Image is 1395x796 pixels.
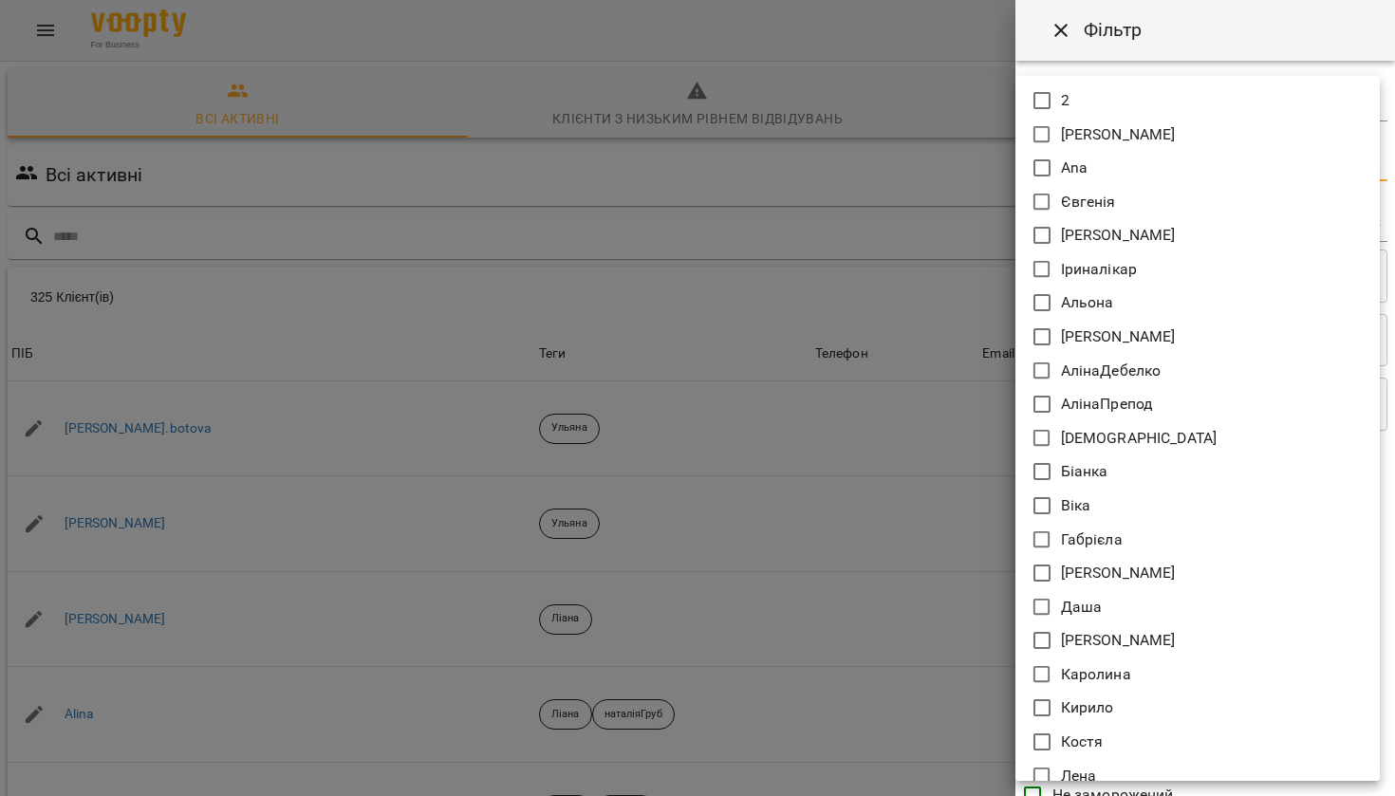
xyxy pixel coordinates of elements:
[1061,191,1116,213] p: Євгенія
[1061,562,1176,584] p: [PERSON_NAME]
[1061,427,1218,450] p: [DEMOGRAPHIC_DATA]
[1061,494,1091,517] p: Віка
[1061,224,1176,247] p: [PERSON_NAME]
[1061,258,1137,281] p: Іриналікар
[1061,123,1176,146] p: [PERSON_NAME]
[1061,731,1104,753] p: Костя
[1061,765,1097,787] p: Лена
[1061,663,1131,686] p: Каролина
[1061,696,1114,719] p: Кирило
[1061,89,1069,112] p: 2
[1061,291,1114,314] p: Альона
[1061,629,1176,652] p: [PERSON_NAME]
[1061,528,1123,551] p: Габрієла
[1061,360,1162,382] p: АлінаДебелко
[1061,157,1088,179] p: Ana
[1061,325,1176,348] p: [PERSON_NAME]
[1061,393,1153,416] p: АлінаПрепод
[1061,460,1108,483] p: Біанка
[1061,596,1103,619] p: Даша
